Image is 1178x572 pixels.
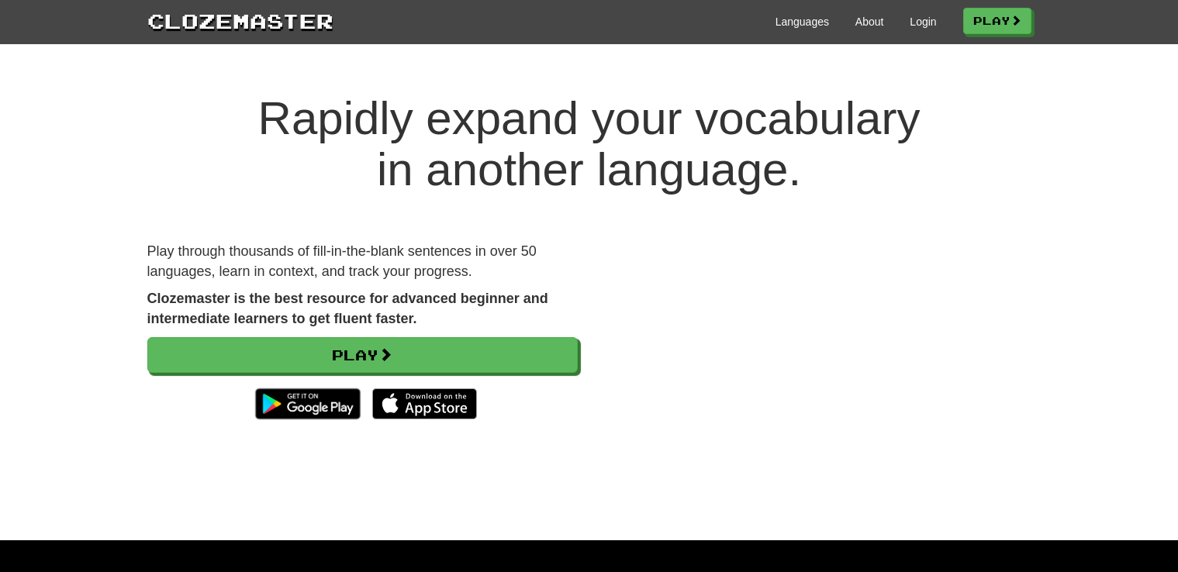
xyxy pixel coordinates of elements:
p: Play through thousands of fill-in-the-blank sentences in over 50 languages, learn in context, and... [147,242,578,281]
strong: Clozemaster is the best resource for advanced beginner and intermediate learners to get fluent fa... [147,291,548,326]
a: Login [910,14,936,29]
a: Play [963,8,1031,34]
a: Clozemaster [147,6,333,35]
img: Download_on_the_App_Store_Badge_US-UK_135x40-25178aeef6eb6b83b96f5f2d004eda3bffbb37122de64afbaef7... [372,388,477,419]
a: Languages [776,14,829,29]
a: About [855,14,884,29]
img: Get it on Google Play [247,381,368,427]
a: Play [147,337,578,373]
